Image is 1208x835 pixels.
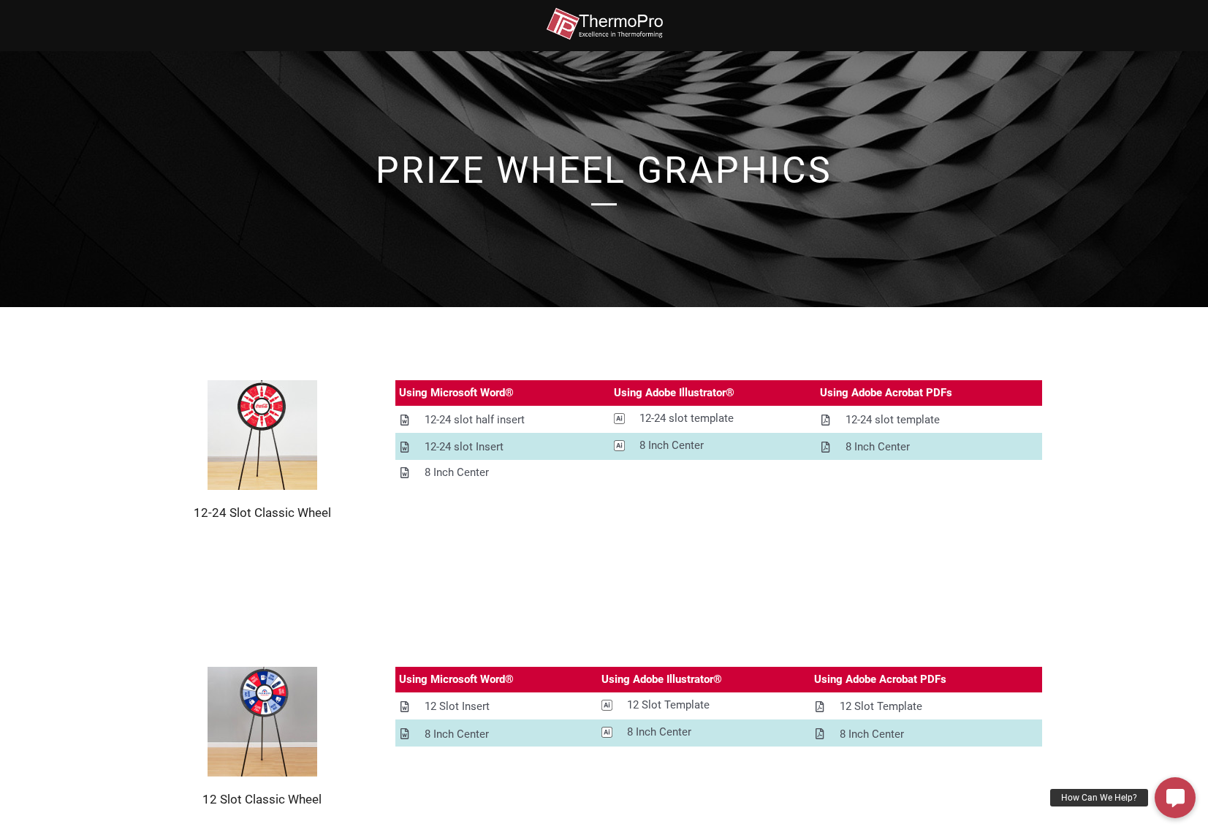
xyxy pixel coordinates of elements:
div: 8 Inch Center [627,723,691,741]
a: 12-24 slot template [816,407,1042,433]
div: 12-24 slot template [639,409,734,428]
div: Using Adobe Illustrator® [614,384,734,402]
div: Using Microsoft Word® [399,384,514,402]
h2: 12 Slot Classic Wheel [166,791,359,807]
img: thermopro-logo-non-iso [546,7,663,40]
div: 12 Slot Insert [425,698,490,716]
a: 8 Inch Center [395,460,610,485]
a: How Can We Help? [1155,777,1196,818]
div: 12 Slot Template [627,696,710,714]
div: Using Adobe Acrobat PDFs [820,384,952,402]
a: 8 Inch Center [810,722,1042,747]
div: Using Adobe Acrobat PDFs [814,670,946,689]
div: 12-24 slot template [846,411,940,429]
a: 8 Inch Center [395,722,598,747]
a: 8 Inch Center [610,433,817,458]
a: 12-24 slot half insert [395,407,610,433]
div: Using Adobe Illustrator® [601,670,722,689]
a: 12-24 slot Insert [395,434,610,460]
div: How Can We Help? [1050,789,1148,806]
div: 8 Inch Center [840,725,904,744]
a: 12 Slot Template [598,692,810,718]
a: 8 Inch Center [816,434,1042,460]
div: 8 Inch Center [639,437,704,455]
div: 8 Inch Center [846,438,910,456]
div: 8 Inch Center [425,725,489,744]
div: 12 Slot Template [840,698,922,716]
a: 12 Slot Template [810,694,1042,719]
a: 12 Slot Insert [395,694,598,719]
div: 8 Inch Center [425,464,489,482]
h2: 12-24 Slot Classic Wheel [166,505,359,521]
a: 12-24 slot template [610,406,817,431]
h1: prize Wheel Graphics [188,152,1021,189]
div: 12-24 slot half insert [425,411,525,429]
div: 12-24 slot Insert [425,438,504,456]
div: Using Microsoft Word® [399,670,514,689]
a: 8 Inch Center [598,719,810,745]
